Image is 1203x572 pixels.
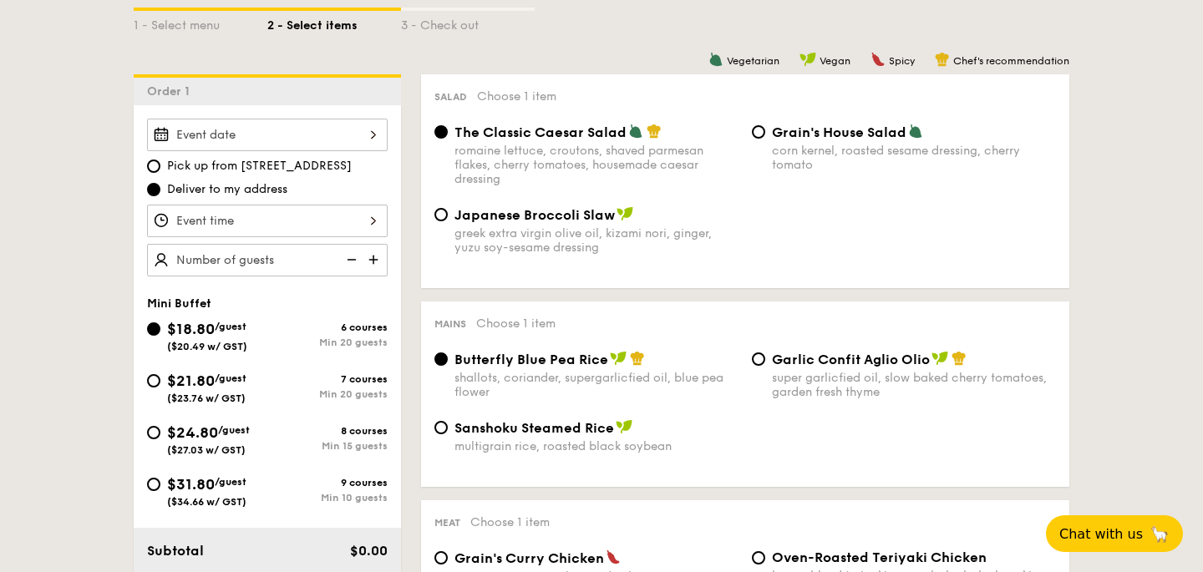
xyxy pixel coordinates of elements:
[610,351,627,366] img: icon-vegan.f8ff3823.svg
[267,373,388,385] div: 7 courses
[147,543,204,559] span: Subtotal
[147,183,160,196] input: Deliver to my address
[147,296,211,311] span: Mini Buffet
[454,144,739,186] div: romaine lettuce, croutons, shaved parmesan flakes, cherry tomatoes, housemade caesar dressing
[616,419,632,434] img: icon-vegan.f8ff3823.svg
[147,119,388,151] input: Event date
[454,439,739,453] div: multigrain rice, roasted black soybean
[708,52,723,67] img: icon-vegetarian.fe4039eb.svg
[931,351,948,366] img: icon-vegan.f8ff3823.svg
[350,543,388,559] span: $0.00
[147,205,388,237] input: Event time
[147,84,196,99] span: Order 1
[434,125,448,139] input: The Classic Caesar Saladromaine lettuce, croutons, shaved parmesan flakes, cherry tomatoes, house...
[147,426,160,439] input: $24.80/guest($27.03 w/ GST)8 coursesMin 15 guests
[267,440,388,452] div: Min 15 guests
[606,549,621,564] img: icon-spicy.37a8142b.svg
[908,124,923,139] img: icon-vegetarian.fe4039eb.svg
[434,421,448,434] input: Sanshoku Steamed Ricemultigrain rice, roasted black soybean
[134,11,267,34] div: 1 - Select menu
[167,341,247,352] span: ($20.49 w/ GST)
[752,352,765,366] input: Garlic Confit Aglio Oliosuper garlicfied oil, slow baked cherry tomatoes, garden fresh thyme
[434,352,448,366] input: Butterfly Blue Pea Riceshallots, coriander, supergarlicfied oil, blue pea flower
[752,551,765,564] input: Oven-Roasted Teriyaki Chickenhouse-blend teriyaki sauce, baby bok choy, king oyster and shiitake ...
[454,352,608,367] span: Butterfly Blue Pea Rice
[454,420,614,436] span: Sanshoku Steamed Rice
[267,425,388,437] div: 8 courses
[267,337,388,348] div: Min 20 guests
[147,244,388,276] input: Number of guests
[454,550,604,566] span: Grain's Curry Chicken
[363,244,388,276] img: icon-add.58712e84.svg
[820,55,850,67] span: Vegan
[1059,526,1143,542] span: Chat with us
[935,52,950,67] img: icon-chef-hat.a58ddaea.svg
[267,11,401,34] div: 2 - Select items
[167,181,287,198] span: Deliver to my address
[647,124,662,139] img: icon-chef-hat.a58ddaea.svg
[871,52,886,67] img: icon-spicy.37a8142b.svg
[167,392,246,404] span: ($23.76 w/ GST)
[167,496,246,508] span: ($34.66 w/ GST)
[434,517,460,529] span: Meat
[1150,524,1170,544] span: 🦙
[454,207,615,223] span: Japanese Broccoli Slaw
[617,206,633,221] img: icon-vegan.f8ff3823.svg
[147,159,160,173] input: Pick up from [STREET_ADDRESS]
[772,549,987,565] span: Oven-Roasted Teriyaki Chicken
[218,424,250,436] span: /guest
[727,55,779,67] span: Vegetarian
[772,371,1056,399] div: super garlicfied oil, slow baked cherry tomatoes, garden fresh thyme
[167,320,215,338] span: $18.80
[267,388,388,400] div: Min 20 guests
[338,244,363,276] img: icon-reduce.1d2dbef1.svg
[1046,515,1183,552] button: Chat with us🦙
[477,89,556,104] span: Choose 1 item
[454,124,627,140] span: The Classic Caesar Salad
[476,316,556,331] span: Choose 1 item
[772,124,906,140] span: Grain's House Salad
[147,322,160,336] input: $18.80/guest($20.49 w/ GST)6 coursesMin 20 guests
[215,476,246,488] span: /guest
[147,374,160,387] input: $21.80/guest($23.76 w/ GST)7 coursesMin 20 guests
[215,372,246,384] span: /guest
[167,475,215,494] span: $31.80
[267,492,388,504] div: Min 10 guests
[267,477,388,488] div: 9 courses
[434,551,448,564] input: Grain's Curry Chickennyonya curry, masala powder, lemongrass
[167,372,215,390] span: $21.80
[889,55,915,67] span: Spicy
[401,11,535,34] div: 3 - Check out
[952,351,967,366] img: icon-chef-hat.a58ddaea.svg
[267,321,388,333] div: 6 courses
[772,144,1056,172] div: corn kernel, roasted sesame dressing, cherry tomato
[752,125,765,139] input: Grain's House Saladcorn kernel, roasted sesame dressing, cherry tomato
[215,321,246,332] span: /guest
[434,208,448,221] input: Japanese Broccoli Slawgreek extra virgin olive oil, kizami nori, ginger, yuzu soy-sesame dressing
[167,158,352,175] span: Pick up from [STREET_ADDRESS]
[953,55,1069,67] span: Chef's recommendation
[628,124,643,139] img: icon-vegetarian.fe4039eb.svg
[799,52,816,67] img: icon-vegan.f8ff3823.svg
[630,351,645,366] img: icon-chef-hat.a58ddaea.svg
[454,371,739,399] div: shallots, coriander, supergarlicfied oil, blue pea flower
[470,515,550,529] span: Choose 1 item
[167,423,218,442] span: $24.80
[434,91,467,103] span: Salad
[147,478,160,491] input: $31.80/guest($34.66 w/ GST)9 coursesMin 10 guests
[434,318,466,330] span: Mains
[454,226,739,255] div: greek extra virgin olive oil, kizami nori, ginger, yuzu soy-sesame dressing
[772,352,930,367] span: Garlic Confit Aglio Olio
[167,444,246,456] span: ($27.03 w/ GST)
